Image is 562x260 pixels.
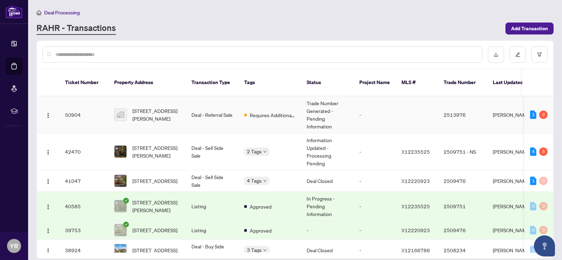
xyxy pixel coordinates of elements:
td: 41047 [59,170,109,192]
td: [PERSON_NAME] [487,192,540,221]
th: Trade Number [438,69,487,96]
span: home [37,10,41,15]
img: thumbnail-img [115,146,126,158]
div: 2 [539,110,548,119]
span: down [263,179,267,183]
img: thumbnail-img [115,244,126,256]
span: X12220923 [401,227,430,233]
td: Information Updated - Processing Pending [301,133,354,170]
td: 2509476 [438,221,487,240]
img: Logo [45,179,51,184]
th: MLS # [396,69,438,96]
span: [STREET_ADDRESS][PERSON_NAME] [132,144,180,159]
span: [STREET_ADDRESS][PERSON_NAME] [132,198,180,214]
span: down [263,248,267,252]
span: 2 Tags [247,147,262,156]
span: Approved [250,227,272,234]
span: Add Transaction [511,23,548,34]
button: Logo [43,146,54,157]
button: Logo [43,109,54,120]
div: 0 [539,226,548,234]
th: Tags [238,69,301,96]
span: down [263,150,267,153]
div: 4 [530,147,536,156]
td: Deal - Referral Sale [186,96,238,133]
span: X12235525 [401,148,430,155]
span: [STREET_ADDRESS] [132,226,177,234]
div: 5 [539,147,548,156]
th: Property Address [109,69,186,96]
div: 1 [530,110,536,119]
td: [PERSON_NAME] [487,133,540,170]
span: edit [515,52,520,57]
button: Logo [43,201,54,212]
div: 0 [539,202,548,210]
th: Ticket Number [59,69,109,96]
td: [PERSON_NAME] [487,96,540,133]
span: 3 Tags [247,246,262,254]
img: logo [6,5,22,18]
span: [STREET_ADDRESS][PERSON_NAME] [132,107,180,122]
td: [PERSON_NAME] [487,170,540,192]
span: Requires Additional Docs [250,111,295,119]
th: Last Updated By [487,69,540,96]
td: 39753 [59,221,109,240]
span: filter [537,52,542,57]
button: Open asap [534,235,555,256]
td: Listing [186,221,238,240]
a: RAHR - Transactions [37,22,116,35]
button: Logo [43,175,54,186]
span: [STREET_ADDRESS] [132,246,177,254]
span: download [494,52,498,57]
button: Logo [43,245,54,256]
td: - [354,133,396,170]
td: - [354,221,396,240]
button: download [488,46,504,63]
div: 1 [530,177,536,185]
button: filter [531,46,548,63]
span: 4 Tags [247,177,262,185]
span: YR [10,241,18,251]
span: Approved [250,203,272,210]
td: Listing [186,192,238,221]
td: 2509751 [438,192,487,221]
span: X12220923 [401,178,430,184]
img: thumbnail-img [115,175,126,187]
img: Logo [45,228,51,234]
span: Deal Processing [44,9,80,16]
span: X12166786 [401,247,430,253]
div: 0 [539,177,548,185]
th: Project Name [354,69,396,96]
img: thumbnail-img [115,109,126,121]
td: In Progress - Pending Information [301,192,354,221]
button: Logo [43,224,54,236]
td: - [354,170,396,192]
span: check-circle [123,222,129,227]
td: 2509751 - NS [438,133,487,170]
td: Deal - Sell Side Sale [186,133,238,170]
button: edit [510,46,526,63]
span: [STREET_ADDRESS] [132,177,177,185]
img: Logo [45,204,51,210]
div: 0 [530,202,536,210]
td: 50904 [59,96,109,133]
img: Logo [45,248,51,254]
td: [PERSON_NAME] [487,221,540,240]
img: thumbnail-img [115,224,126,236]
td: Trade Number Generated - Pending Information [301,96,354,133]
td: 2509476 [438,170,487,192]
td: 2513976 [438,96,487,133]
th: Status [301,69,354,96]
td: - [354,96,396,133]
td: 40585 [59,192,109,221]
td: 42470 [59,133,109,170]
td: - [301,221,354,240]
span: X12235525 [401,203,430,209]
div: 0 [530,246,536,254]
span: check-circle [123,198,129,203]
td: Deal - Sell Side Sale [186,170,238,192]
img: thumbnail-img [115,200,126,212]
td: Deal Closed [301,170,354,192]
div: 0 [530,226,536,234]
img: Logo [45,113,51,118]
